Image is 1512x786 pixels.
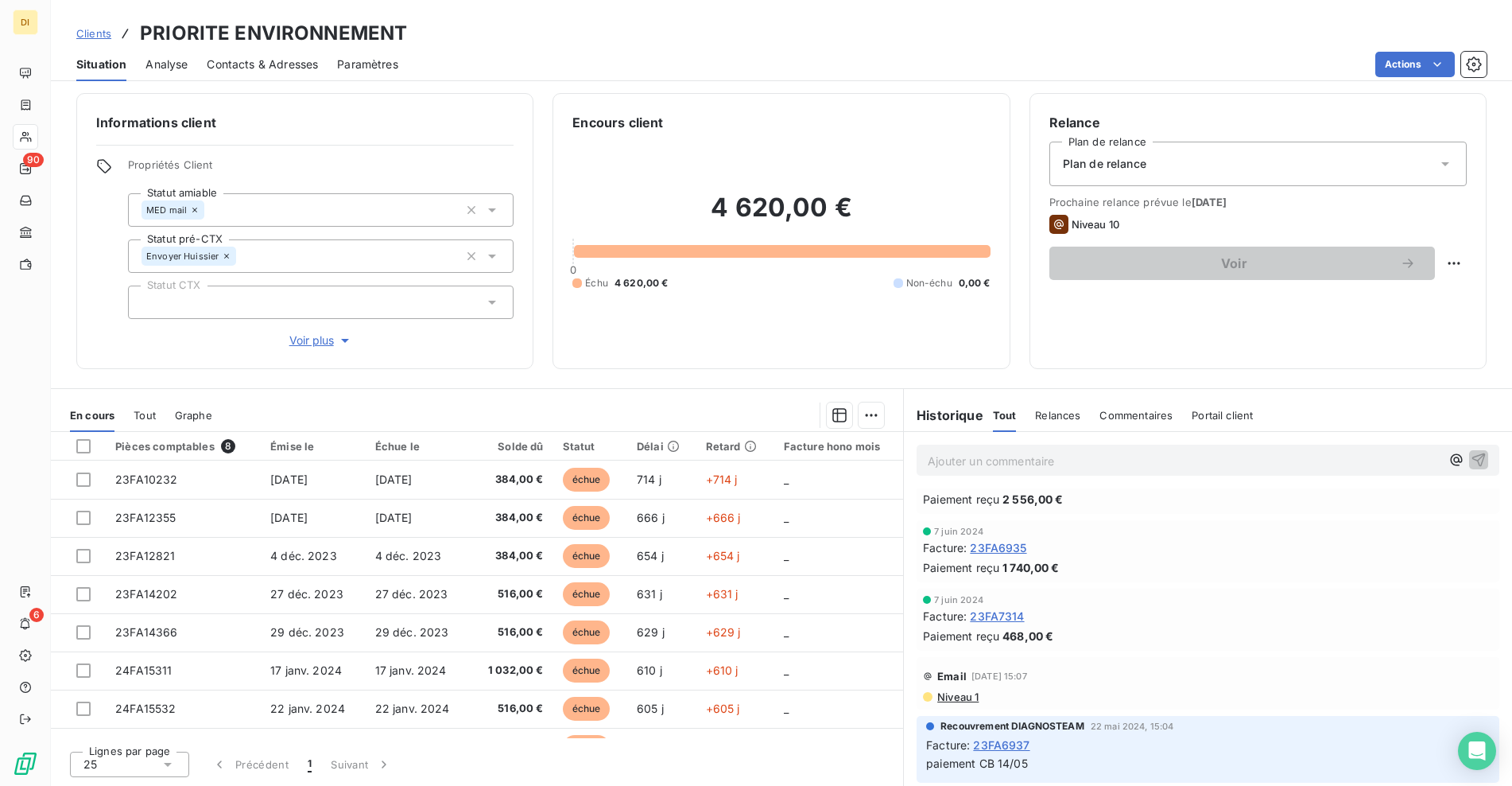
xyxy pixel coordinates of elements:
span: Clients [76,27,111,40]
span: [DATE] 15:07 [971,671,1027,681]
span: _ [784,587,789,601]
span: Tout [993,409,1017,422]
span: 384,00 € [479,548,543,564]
div: Statut [563,440,618,453]
h2: 4 620,00 € [572,192,990,239]
span: Commentaires [1099,409,1173,422]
span: Situation [76,56,126,72]
span: 666 j [637,511,665,524]
span: Paiement reçu [923,628,999,644]
span: 23FA14202 [115,587,177,601]
span: +631 j [706,587,739,601]
span: 23FA6935 [970,539,1026,556]
span: Recouvrement DIAGNOSTEAM [940,719,1084,733]
span: échue [563,544,611,568]
span: 4 déc. 2023 [270,549,337,562]
span: 4 déc. 2023 [375,549,442,562]
span: 0 [570,263,576,276]
span: 654 j [637,549,664,562]
span: 25 [83,757,97,772]
span: [DATE] [375,511,413,524]
span: MED mail [146,205,187,215]
span: Paiement reçu [923,491,999,508]
span: Plan de relance [1063,156,1146,172]
span: 22 janv. 2024 [270,702,345,715]
span: _ [784,702,789,715]
div: DI [13,10,38,35]
input: Ajouter une valeur [236,249,249,263]
h3: PRIORITE ENVIRONNEMENT [140,19,407,48]
span: 23FA12821 [115,549,175,562]
span: +654 j [706,549,740,562]
span: 24FA15532 [115,702,176,715]
button: Précédent [202,748,298,781]
span: 23FA7314 [970,608,1024,625]
input: Ajouter une valeur [142,295,154,309]
button: Suivant [321,748,401,781]
div: Open Intercom Messenger [1458,732,1496,770]
span: 384,00 € [479,510,543,526]
span: échue [563,659,611,683]
span: 29 déc. 2023 [375,625,449,639]
span: Paramètres [337,56,398,72]
div: Solde dû [479,440,543,453]
span: 17 janv. 2024 [375,663,447,677]
span: 23FA14366 [115,625,177,639]
span: _ [784,473,789,486]
span: 90 [23,153,44,167]
div: Facture hono mois [784,440,894,453]
span: Échu [585,276,608,290]
span: 1 [308,757,312,772]
span: Voir plus [289,333,353,348]
span: 1 740,00 € [1002,559,1060,576]
span: 7 juin 2024 [934,527,983,536]
span: +714 j [706,473,738,486]
a: Clients [76,25,111,41]
span: +610 j [706,663,739,677]
img: Logo LeanPay [13,751,38,776]
span: Relances [1035,409,1080,422]
span: Facture : [923,608,967,625]
span: Niveau 1 [936,691,979,703]
div: Retard [706,440,765,453]
span: échue [563,621,611,644]
span: Propriétés Client [128,158,514,181]
span: 714 j [637,473,661,486]
span: 1 032,00 € [479,663,543,679]
span: échue [563,582,611,606]
span: échue [563,697,611,721]
span: _ [784,549,789,562]
span: [DATE] [1192,196,1227,208]
span: Paiement reçu [923,559,999,576]
span: Contacts & Adresses [207,56,318,72]
button: Voir [1049,247,1435,280]
div: Délai [637,440,687,453]
h6: Relance [1049,113,1467,132]
input: Ajouter une valeur [204,203,217,217]
div: Pièces comptables [115,439,251,453]
span: Envoyer Huissier [146,251,219,261]
span: 23FA6937 [973,737,1029,753]
span: 22 mai 2024, 15:04 [1091,722,1174,731]
span: 27 déc. 2023 [270,587,343,601]
span: 29 déc. 2023 [270,625,344,639]
span: 23FA10232 [115,473,177,486]
span: 2 556,00 € [1002,491,1064,508]
span: échue [563,506,611,530]
span: Facture : [923,539,967,556]
span: Portail client [1192,409,1253,422]
span: Voir [1068,257,1400,270]
span: échue [563,735,611,759]
span: _ [784,663,789,677]
button: Voir plus [128,332,514,349]
span: Email [937,670,967,683]
span: 516,00 € [479,625,543,640]
span: 6 [29,608,44,622]
h6: Informations client [96,113,514,132]
span: 468,00 € [1002,628,1053,644]
span: Analyse [145,56,188,72]
span: Tout [134,409,156,422]
span: 23FA12355 [115,511,176,524]
span: échue [563,468,611,492]
span: Graphe [175,409,212,422]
